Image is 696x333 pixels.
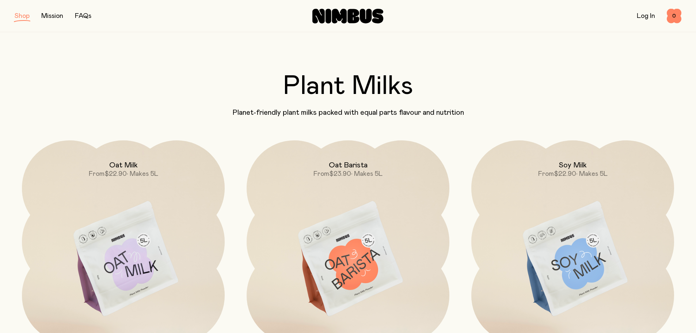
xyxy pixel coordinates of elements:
[351,171,383,177] span: • Makes 5L
[329,161,368,170] h2: Oat Barista
[576,171,608,177] span: • Makes 5L
[75,13,91,19] a: FAQs
[15,73,681,99] h2: Plant Milks
[554,171,576,177] span: $22.90
[329,171,351,177] span: $23.90
[89,171,104,177] span: From
[667,9,681,23] button: 0
[15,108,681,117] p: Planet-friendly plant milks packed with equal parts flavour and nutrition
[41,13,63,19] a: Mission
[538,171,554,177] span: From
[313,171,329,177] span: From
[109,161,138,170] h2: Oat Milk
[104,171,127,177] span: $22.90
[637,13,655,19] a: Log In
[127,171,158,177] span: • Makes 5L
[559,161,587,170] h2: Soy Milk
